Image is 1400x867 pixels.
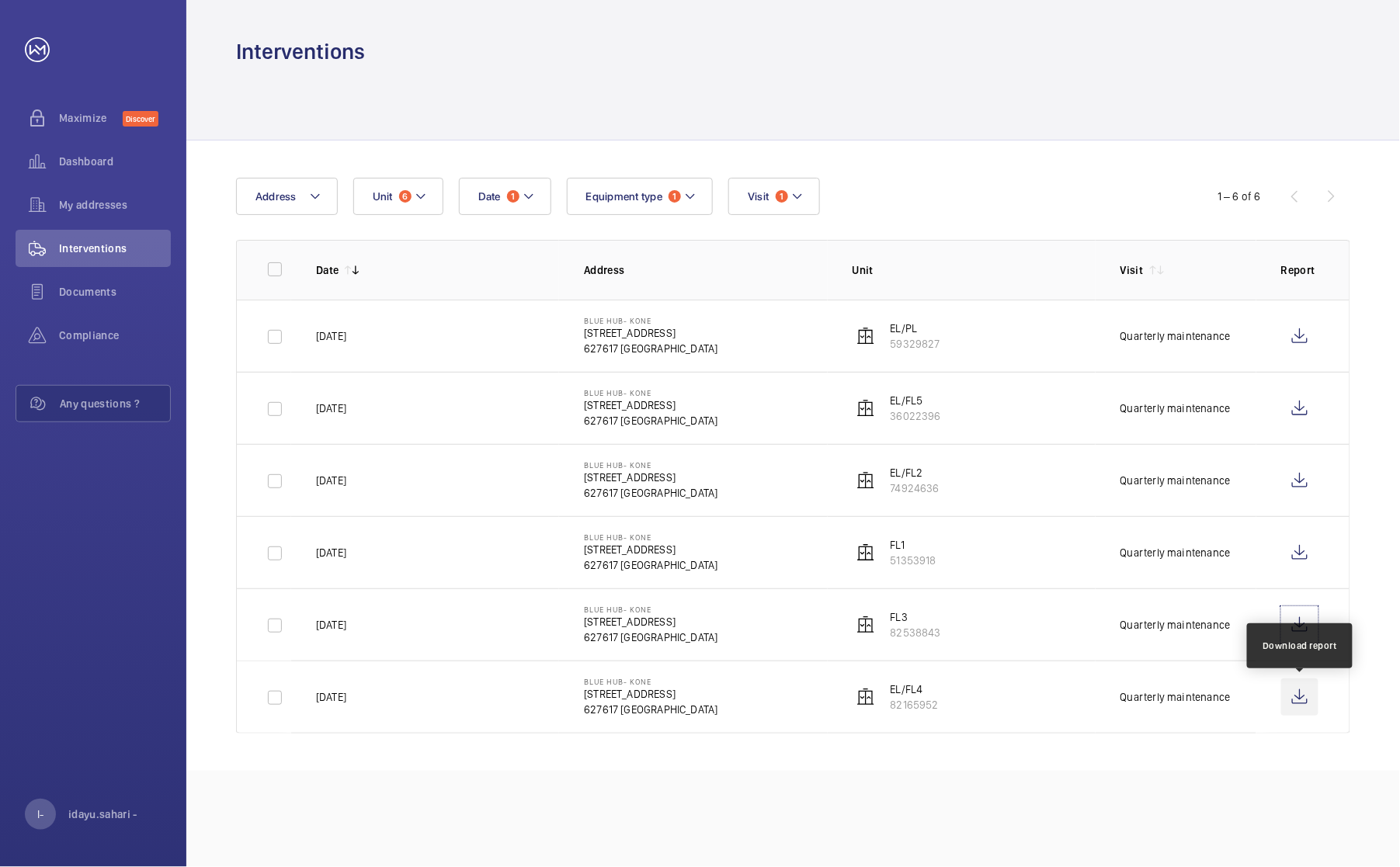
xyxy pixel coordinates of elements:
[584,397,717,413] p: [STREET_ADDRESS]
[1120,262,1144,278] p: Visit
[891,697,939,713] p: 82165952
[584,542,717,557] p: [STREET_ADDRESS]
[459,178,551,215] button: Date1
[353,178,443,215] button: Unit6
[748,190,769,203] span: Visit
[728,178,819,215] button: Visit1
[891,480,940,496] p: 74924636
[236,37,365,66] h1: Interventions
[1120,401,1231,416] div: Quarterly maintenance
[891,465,940,480] p: EL/FL2
[1263,639,1337,653] div: Download report
[776,190,788,203] span: 1
[584,341,717,356] p: 627617 [GEOGRAPHIC_DATA]
[584,262,827,278] p: Address
[373,190,393,203] span: Unit
[316,545,346,560] p: [DATE]
[1120,545,1231,560] div: Quarterly maintenance
[669,190,681,203] span: 1
[59,197,171,213] span: My addresses
[399,190,412,203] span: 6
[316,401,346,416] p: [DATE]
[59,284,171,300] span: Documents
[891,625,941,640] p: 82538843
[891,609,941,625] p: FL3
[59,154,171,169] span: Dashboard
[584,325,717,341] p: [STREET_ADDRESS]
[123,111,158,127] span: Discover
[584,470,717,485] p: [STREET_ADDRESS]
[236,178,338,215] button: Address
[584,413,717,428] p: 627617 [GEOGRAPHIC_DATA]
[891,336,940,352] p: 59329827
[316,262,339,278] p: Date
[59,241,171,256] span: Interventions
[60,396,170,411] span: Any questions ?
[856,327,875,345] img: elevator.svg
[37,806,43,822] p: I-
[584,532,717,542] p: Blue Hub- Kone
[316,617,346,633] p: [DATE]
[584,460,717,470] p: Blue Hub- Kone
[891,681,939,697] p: EL/FL4
[584,629,717,645] p: 627617 [GEOGRAPHIC_DATA]
[584,605,717,614] p: Blue Hub- Kone
[507,190,519,203] span: 1
[891,321,940,336] p: EL/PL
[68,806,137,822] p: idayu.sahari -
[1120,473,1231,488] div: Quarterly maintenance
[856,688,875,706] img: elevator.svg
[567,178,714,215] button: Equipment type1
[584,388,717,397] p: Blue Hub- Kone
[1120,617,1231,633] div: Quarterly maintenance
[584,557,717,573] p: 627617 [GEOGRAPHIC_DATA]
[584,686,717,702] p: [STREET_ADDRESS]
[1120,328,1231,344] div: Quarterly maintenance
[1120,689,1231,705] div: Quarterly maintenance
[316,328,346,344] p: [DATE]
[856,471,875,490] img: elevator.svg
[316,689,346,705] p: [DATE]
[584,614,717,629] p: [STREET_ADDRESS]
[584,702,717,717] p: 627617 [GEOGRAPHIC_DATA]
[1218,189,1261,204] div: 1 – 6 of 6
[316,473,346,488] p: [DATE]
[856,616,875,634] img: elevator.svg
[891,553,936,568] p: 51353918
[59,328,171,343] span: Compliance
[59,110,123,126] span: Maximize
[1281,262,1318,278] p: Report
[856,543,875,562] img: elevator.svg
[478,190,501,203] span: Date
[891,408,941,424] p: 36022396
[856,399,875,418] img: elevator.svg
[584,316,717,325] p: Blue Hub- Kone
[853,262,1096,278] p: Unit
[891,393,941,408] p: EL/FL5
[584,485,717,501] p: 627617 [GEOGRAPHIC_DATA]
[255,190,297,203] span: Address
[891,537,936,553] p: FL1
[584,677,717,686] p: Blue Hub- Kone
[586,190,663,203] span: Equipment type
